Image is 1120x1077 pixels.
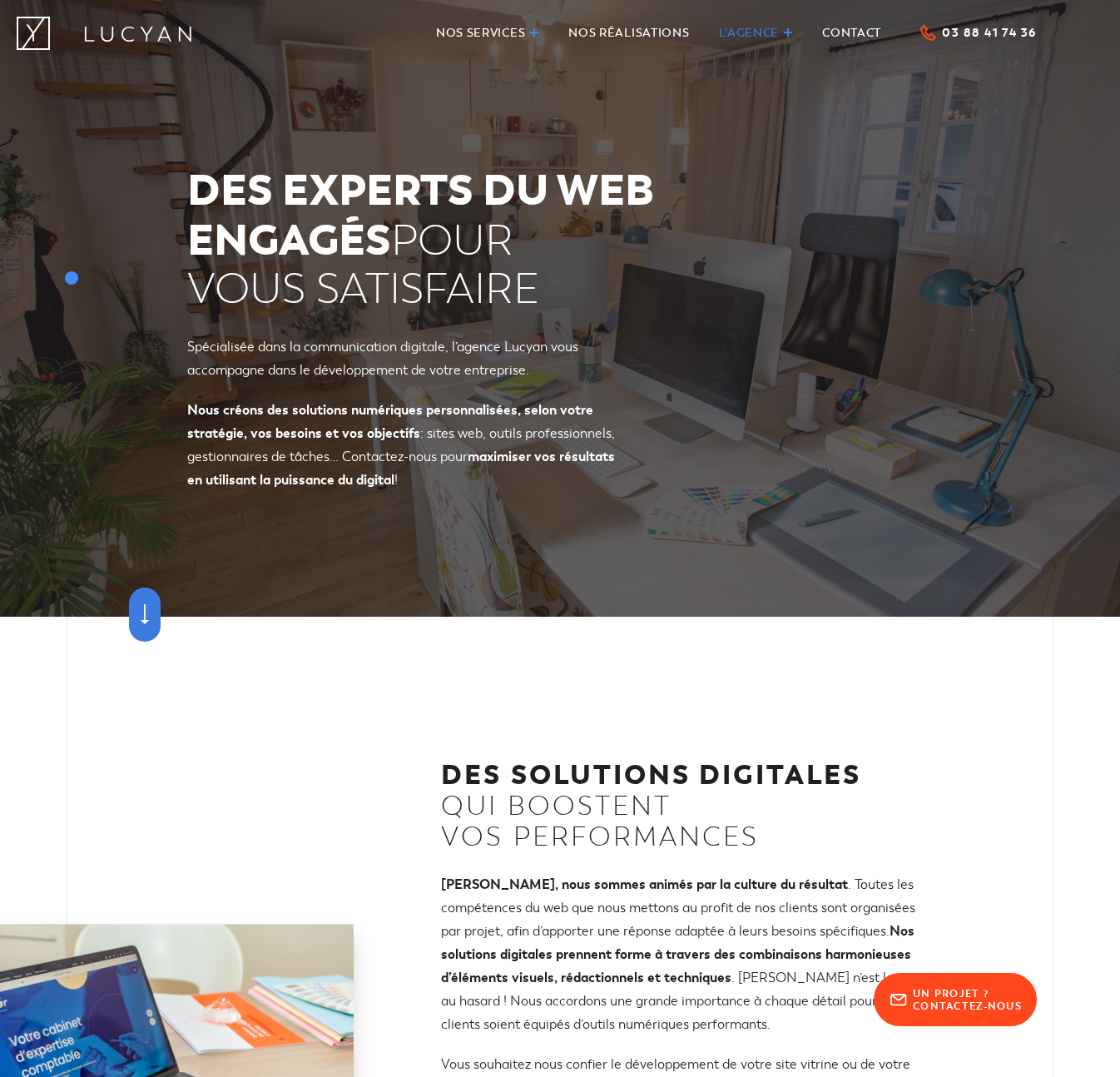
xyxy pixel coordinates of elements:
p: : sites web, outils professionnels, gestionnaires de tâches… Contactez-nous pour ! [187,399,615,492]
a: Nos services [436,22,539,43]
span: Un projet ? Contactez-nous [913,987,1022,1013]
span: vos performances [441,822,861,853]
strong: Nos solutions digitales prennent forme à travers des combinaisons harmonieuses d’éléments visuels... [441,922,914,986]
span: qui boostent [441,792,861,822]
strong: engagés [187,212,391,269]
a: Contact [822,22,881,43]
p: . Toutes les compétences du web que nous mettons au profit de nos clients sont organisées par pro... [441,873,933,1036]
span: Contact [822,26,881,40]
span: pour [187,216,654,266]
strong: Des experts du web [187,162,654,219]
span: vous satisfaire [187,266,654,315]
strong: [PERSON_NAME], nous sommes animés par la culture du résultat [441,876,848,893]
strong: maximiser vos résultats en utilisant la puissance du digital [187,448,615,489]
strong: Des solutions digitales [441,757,861,793]
span: Nos services [436,26,525,40]
a: Un projet ?Contactez-nous [874,973,1037,1026]
span: L’agence [719,26,780,40]
a: Nos réalisations [568,22,689,43]
a: 03 88 41 74 36 [918,21,1037,42]
span: Nos réalisations [568,26,689,40]
strong: Nous créons des solutions numériques personnalisées, selon votre stratégie, vos besoins et vos ob... [187,401,593,442]
p: Spécialisée dans la communication digitale, l’agence Lucyan vous accompagne dans le développement... [187,335,615,382]
span: 03 88 41 74 36 [942,27,1037,38]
